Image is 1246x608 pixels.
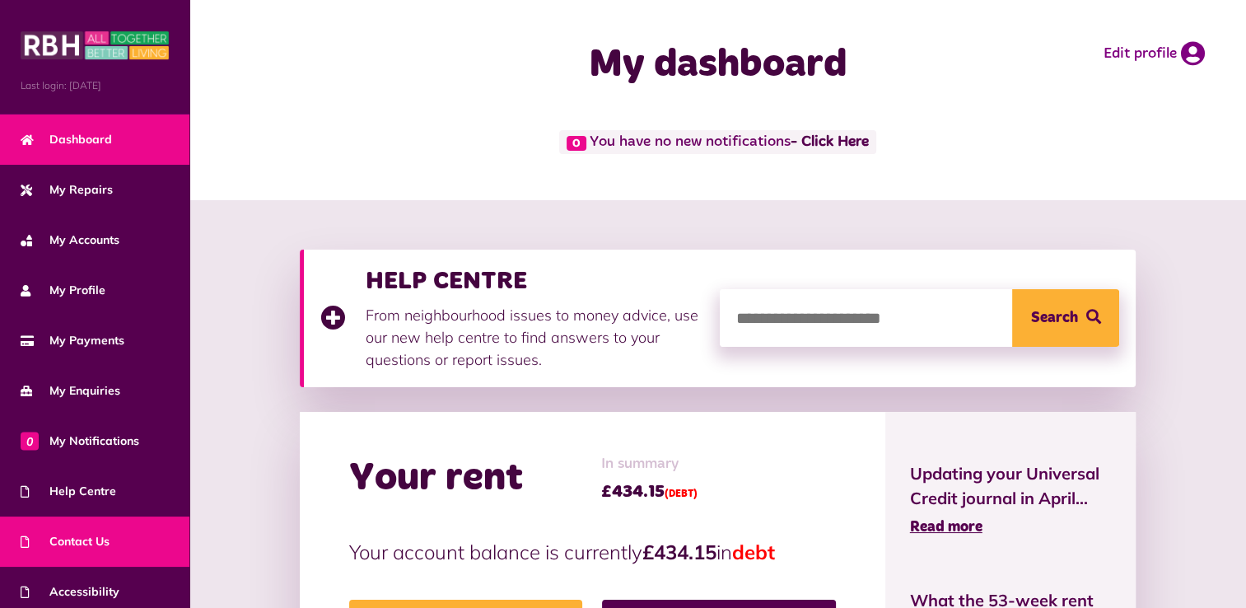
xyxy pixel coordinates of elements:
span: £434.15 [601,479,698,504]
p: From neighbourhood issues to money advice, use our new help centre to find answers to your questi... [366,304,703,371]
span: My Accounts [21,232,119,249]
a: Edit profile [1104,41,1205,66]
span: Read more [910,520,982,535]
span: My Payments [21,332,124,349]
span: My Repairs [21,181,113,199]
span: debt [732,540,775,564]
img: MyRBH [21,29,169,62]
span: My Profile [21,282,105,299]
span: My Notifications [21,433,139,450]
span: Accessibility [21,583,119,601]
span: Last login: [DATE] [21,78,169,93]
h2: Your rent [349,455,523,503]
span: Help Centre [21,483,116,500]
h1: My dashboard [470,41,966,89]
span: You have no new notifications [559,130,876,154]
span: My Enquiries [21,382,120,400]
p: Your account balance is currently in [349,537,836,567]
a: Updating your Universal Credit journal in April... Read more [910,461,1112,539]
span: Search [1031,289,1078,347]
span: 0 [567,136,586,151]
span: Contact Us [21,533,110,550]
span: 0 [21,432,39,450]
button: Search [1012,289,1119,347]
span: Dashboard [21,131,112,148]
span: In summary [601,453,698,475]
strong: £434.15 [642,540,716,564]
span: (DEBT) [665,489,698,499]
span: Updating your Universal Credit journal in April... [910,461,1112,511]
a: - Click Here [791,135,869,150]
h3: HELP CENTRE [366,266,703,296]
